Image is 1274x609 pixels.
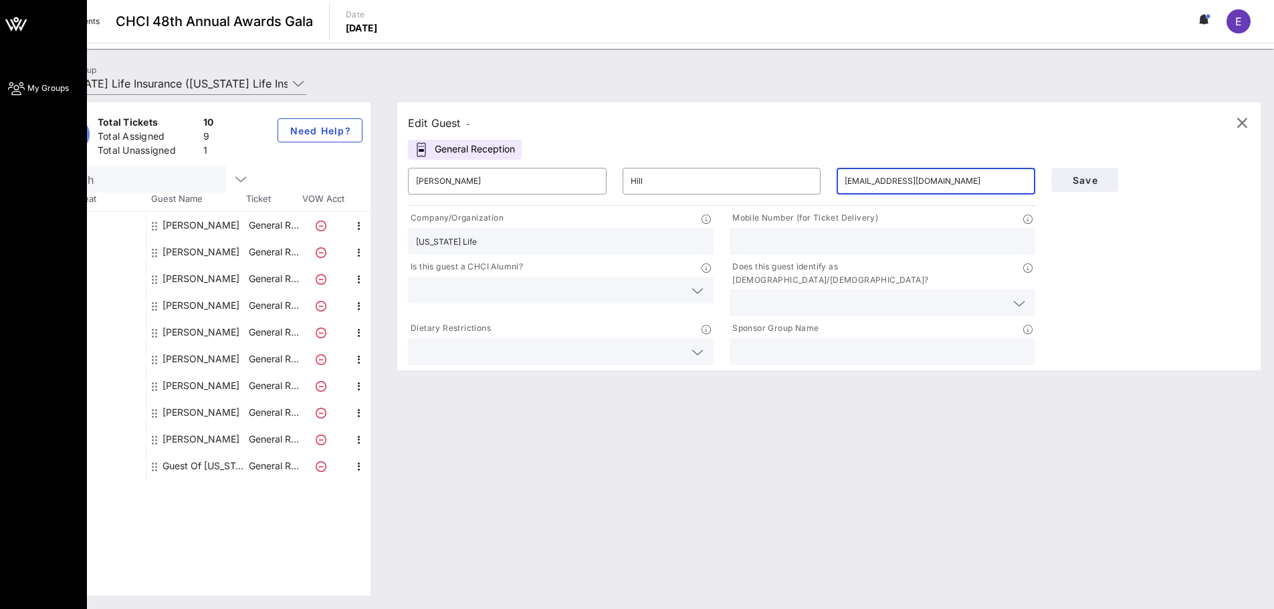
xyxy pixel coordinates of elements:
div: Yuri Castillo [163,426,239,453]
span: Table, Seat [45,193,146,206]
div: Total Assigned [98,130,198,146]
div: - [45,426,146,453]
div: Laura Languidey [163,319,239,346]
a: My Groups [8,80,69,96]
div: Guillermo Cintron [163,239,239,265]
div: - [45,212,146,239]
p: General R… [247,265,300,292]
div: - [45,239,146,265]
div: Luis Urbina [163,346,239,372]
span: E [1235,15,1242,28]
button: Need Help? [278,118,362,142]
span: Save [1062,174,1107,186]
p: Company/Organization [408,211,504,225]
p: Date [346,8,378,21]
div: - [45,372,146,399]
div: Guest Of New York Life Insurance [163,453,247,479]
span: CHCI 48th Annual Awards Gala [116,11,313,31]
span: My Groups [27,82,69,94]
p: General R… [247,292,300,319]
p: General R… [247,239,300,265]
div: Jessica Liberman [163,265,239,292]
div: 9 [203,130,214,146]
div: Justin Brown [163,292,239,319]
p: General R… [247,426,300,453]
span: - [466,119,470,129]
div: Marisol Madrid [163,399,239,426]
span: Guest Name [146,193,246,206]
div: - [45,292,146,319]
div: Elena Madrid [163,212,239,239]
p: General R… [247,319,300,346]
input: Email* [845,170,1027,192]
div: Mario Orozco [163,372,239,399]
div: Edit Guest [408,114,470,132]
p: Mobile Number (for Ticket Delivery) [730,211,878,225]
input: Last Name* [631,170,813,192]
p: General R… [247,372,300,399]
p: Sponsor Group Name [730,322,819,336]
p: General R… [247,399,300,426]
p: General R… [247,453,300,479]
span: Need Help? [289,125,351,136]
div: - [45,346,146,372]
div: - [45,399,146,426]
div: Total Tickets [98,116,198,132]
p: [DATE] [346,21,378,35]
div: - [45,453,146,479]
input: First Name* [416,170,599,192]
p: General R… [247,212,300,239]
p: General R… [247,346,300,372]
button: Save [1051,168,1118,192]
span: VOW Acct [300,193,346,206]
div: 1 [203,144,214,160]
div: - [45,265,146,292]
div: E [1227,9,1251,33]
p: Dietary Restrictions [408,322,491,336]
p: Does this guest identify as [DEMOGRAPHIC_DATA]/[DEMOGRAPHIC_DATA]? [730,260,1023,287]
p: Is this guest a CHCI Alumni? [408,260,523,274]
span: Ticket [246,193,300,206]
div: Total Unassigned [98,144,198,160]
div: 10 [203,116,214,132]
div: - [45,319,146,346]
div: General Reception [408,140,522,160]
